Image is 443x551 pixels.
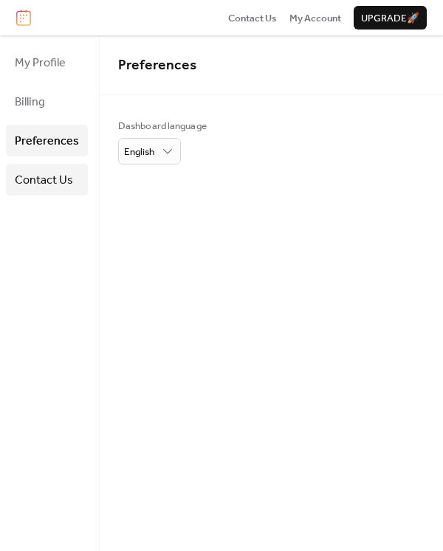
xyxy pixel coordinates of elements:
[354,6,427,30] button: Upgrade🚀
[118,52,196,79] span: Preferences
[361,11,419,26] span: Upgrade 🚀
[15,169,73,192] span: Contact Us
[6,164,88,195] a: Contact Us
[6,46,88,78] a: My Profile
[6,86,88,117] a: Billing
[124,142,154,162] span: English
[228,11,277,26] span: Contact Us
[118,119,207,134] div: Dashboard language
[15,52,66,74] span: My Profile
[16,10,31,26] img: logo
[15,91,45,114] span: Billing
[289,10,341,25] a: My Account
[15,130,79,153] span: Preferences
[289,11,341,26] span: My Account
[228,10,277,25] a: Contact Us
[6,125,88,156] a: Preferences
